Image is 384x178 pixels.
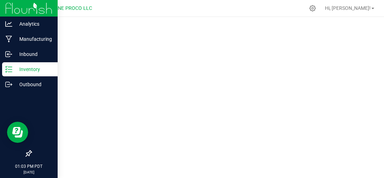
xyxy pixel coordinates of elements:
inline-svg: Inbound [5,51,12,58]
span: Hi, [PERSON_NAME]! [325,5,371,11]
inline-svg: Inventory [5,66,12,73]
p: Inventory [12,65,54,74]
div: Manage settings [308,5,317,12]
iframe: Resource center [7,122,28,143]
inline-svg: Outbound [5,81,12,88]
p: Analytics [12,20,54,28]
p: Outbound [12,80,54,89]
p: Inbound [12,50,54,58]
inline-svg: Manufacturing [5,36,12,43]
inline-svg: Analytics [5,20,12,27]
p: 01:03 PM PDT [3,163,54,170]
span: DUNE PROCO LLC [51,5,92,11]
p: [DATE] [3,170,54,175]
p: Manufacturing [12,35,54,43]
